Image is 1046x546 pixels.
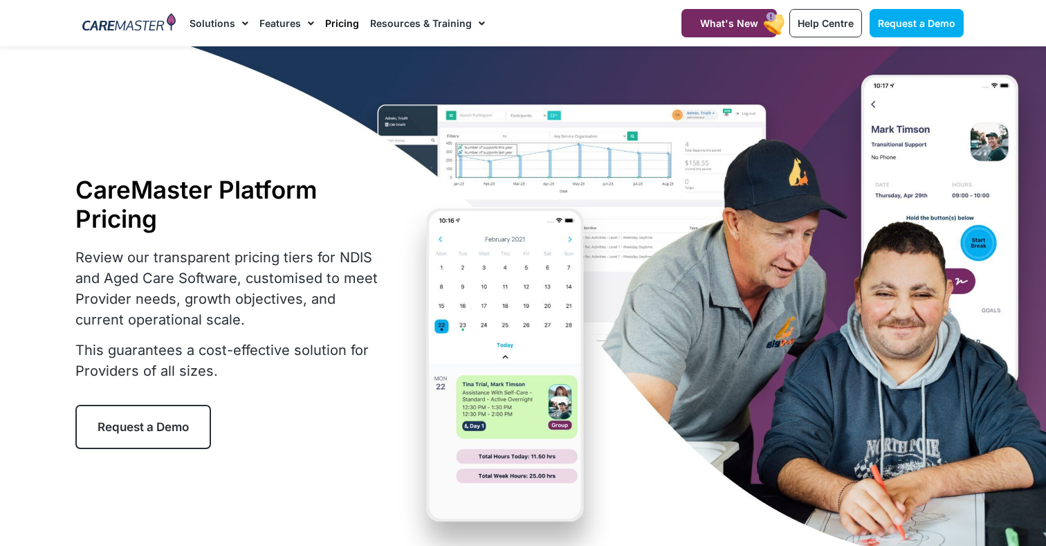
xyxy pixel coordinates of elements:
img: CareMaster Logo [82,13,176,34]
span: Request a Demo [878,17,955,29]
a: Request a Demo [75,405,211,449]
a: What's New [681,9,777,37]
span: Help Centre [798,17,854,29]
h1: CareMaster Platform Pricing [75,175,387,233]
p: This guarantees a cost-effective solution for Providers of all sizes. [75,340,387,381]
span: Request a Demo [98,420,189,434]
a: Help Centre [789,9,862,37]
a: Request a Demo [870,9,964,37]
p: Review our transparent pricing tiers for NDIS and Aged Care Software, customised to meet Provider... [75,247,387,330]
span: What's New [700,17,758,29]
